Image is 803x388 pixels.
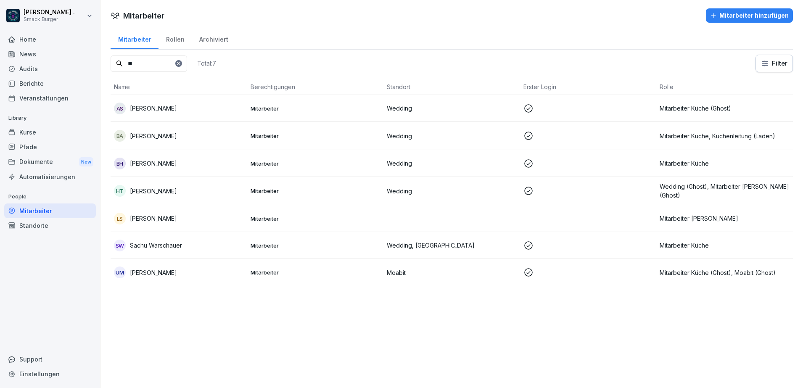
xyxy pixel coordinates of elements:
[114,103,126,114] div: As
[4,352,96,367] div: Support
[123,10,164,21] h1: Mitarbeiter
[251,105,380,112] p: Mitarbeiter
[114,267,126,278] div: UM
[710,11,789,20] div: Mitarbeiter hinzufügen
[387,132,517,140] p: Wedding
[4,169,96,184] a: Automatisierungen
[251,269,380,276] p: Mitarbeiter
[383,79,520,95] th: Standort
[660,159,790,168] p: Mitarbeiter Küche
[660,268,790,277] p: Mitarbeiter Küche (Ghost), Moabit (Ghost)
[114,240,126,251] div: SW
[4,91,96,106] a: Veranstaltungen
[130,268,177,277] p: [PERSON_NAME]
[192,28,235,49] a: Archiviert
[251,160,380,167] p: Mitarbeiter
[114,130,126,142] div: BA
[756,55,792,72] button: Filter
[251,242,380,249] p: Mitarbeiter
[706,8,793,23] button: Mitarbeiter hinzufügen
[387,159,517,168] p: Wedding
[130,241,182,250] p: Sachu Warschauer
[4,125,96,140] a: Kurse
[660,182,790,200] p: Wedding (Ghost), Mitarbeiter [PERSON_NAME] (Ghost)
[111,79,247,95] th: Name
[660,132,790,140] p: Mitarbeiter Küche, Küchenleitung (Laden)
[4,32,96,47] a: Home
[4,47,96,61] a: News
[520,79,657,95] th: Erster Login
[660,104,790,113] p: Mitarbeiter Küche (Ghost)
[251,187,380,195] p: Mitarbeiter
[130,187,177,195] p: [PERSON_NAME]
[130,159,177,168] p: [PERSON_NAME]
[251,132,380,140] p: Mitarbeiter
[130,214,177,223] p: [PERSON_NAME]
[4,218,96,233] a: Standorte
[79,157,93,167] div: New
[387,187,517,195] p: Wedding
[4,140,96,154] a: Pfade
[158,28,192,49] a: Rollen
[114,185,126,197] div: ht
[247,79,384,95] th: Berechtigungen
[761,59,787,68] div: Filter
[130,132,177,140] p: [PERSON_NAME]
[4,367,96,381] a: Einstellungen
[130,104,177,113] p: [PERSON_NAME]
[4,76,96,91] a: Berichte
[387,268,517,277] p: Moabit
[4,154,96,170] div: Dokumente
[4,61,96,76] a: Audits
[656,79,793,95] th: Rolle
[4,203,96,218] a: Mitarbeiter
[197,59,216,67] p: Total: 7
[4,111,96,125] p: Library
[387,241,517,250] p: Wedding, [GEOGRAPHIC_DATA]
[111,28,158,49] a: Mitarbeiter
[660,241,790,250] p: Mitarbeiter Küche
[4,154,96,170] a: DokumenteNew
[24,9,75,16] p: [PERSON_NAME] .
[114,158,126,169] div: BH
[24,16,75,22] p: Smack Burger
[387,104,517,113] p: Wedding
[660,214,790,223] p: Mitarbeiter [PERSON_NAME]
[4,190,96,203] p: People
[114,213,126,224] div: LS
[251,215,380,222] p: Mitarbeiter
